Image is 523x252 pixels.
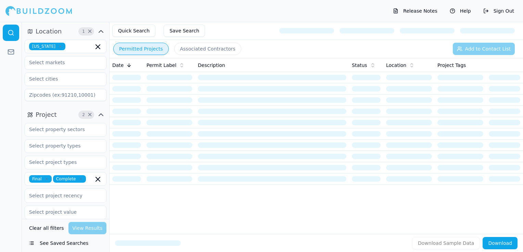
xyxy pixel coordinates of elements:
[80,28,87,35] span: 1
[112,62,124,69] span: Date
[80,111,87,118] span: 2
[25,123,98,136] input: Select property sectors
[198,62,225,69] span: Description
[112,25,155,37] button: Quick Search
[483,237,518,249] button: Download
[87,113,92,116] span: Clear Project filters
[25,206,98,218] input: Select project value
[36,27,62,36] span: Location
[480,5,518,16] button: Sign Out
[25,140,98,152] input: Select property types
[25,26,106,37] button: Location1Clear Location filters
[437,62,466,69] span: Project Tags
[386,62,406,69] span: Location
[446,5,474,16] button: Help
[29,175,52,183] span: Final
[36,110,57,120] span: Project
[25,237,106,249] button: See Saved Searches
[25,89,106,101] input: Zipcodes (ex:91210,10001)
[87,30,92,33] span: Clear Location filters
[25,109,106,120] button: Project2Clear Project filters
[29,43,65,50] span: [US_STATE]
[27,222,66,234] button: Clear all filters
[113,43,169,55] button: Permitted Projects
[25,56,98,69] input: Select markets
[25,156,98,168] input: Select project types
[146,62,176,69] span: Permit Label
[25,73,98,85] input: Select cities
[164,25,205,37] button: Save Search
[53,175,86,183] span: Complete
[174,43,241,55] button: Associated Contractors
[390,5,441,16] button: Release Notes
[352,62,367,69] span: Status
